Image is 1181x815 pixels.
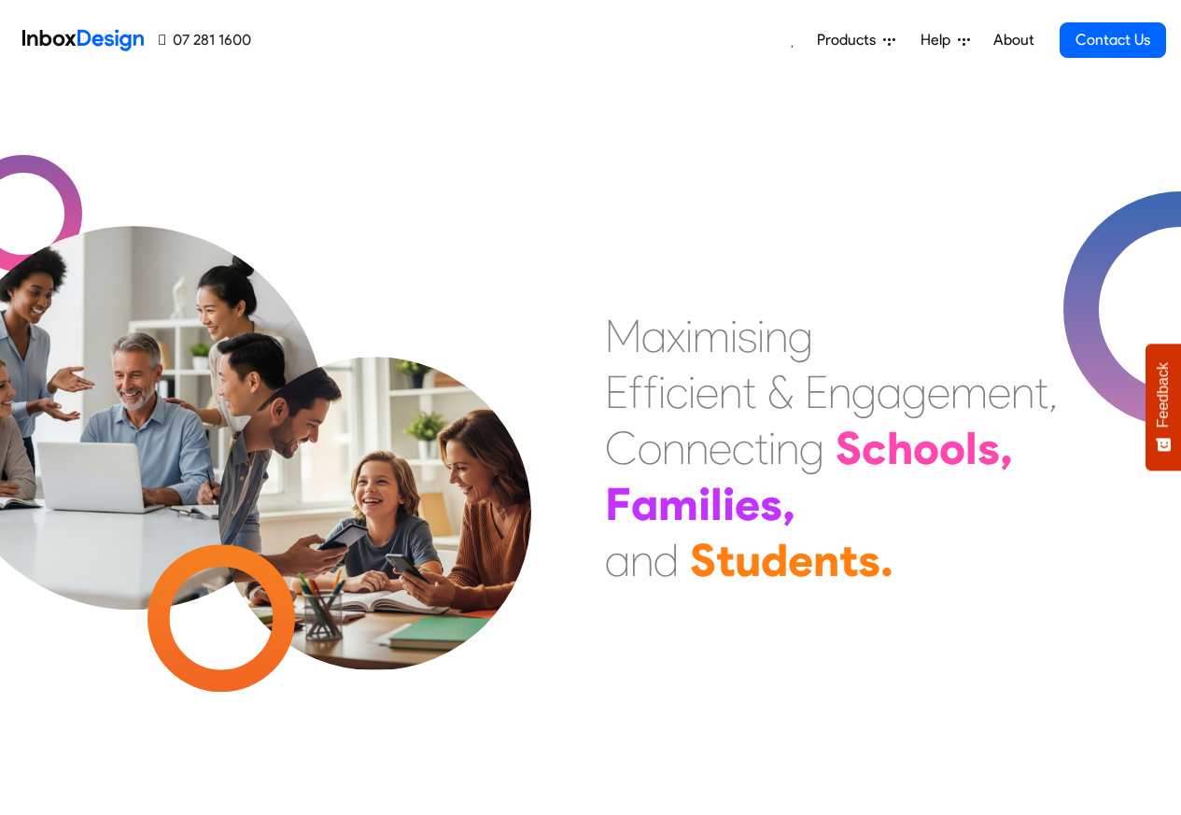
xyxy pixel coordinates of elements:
div: a [641,308,667,364]
div: i [685,308,693,364]
a: Help [913,21,977,59]
div: o [913,420,939,476]
div: s [738,308,757,364]
a: Products [809,21,903,59]
div: i [688,364,696,420]
div: i [757,308,765,364]
div: t [716,532,735,588]
div: n [685,420,709,476]
div: e [788,532,813,588]
div: . [880,532,893,588]
div: u [735,532,761,588]
div: S [836,420,862,476]
div: e [735,476,760,532]
div: C [605,420,638,476]
div: a [631,476,658,532]
div: g [788,308,813,364]
div: c [666,364,688,420]
div: i [698,476,710,532]
div: l [710,476,723,532]
div: s [977,420,1000,476]
div: o [638,420,662,476]
span: Help [921,29,958,51]
div: t [742,364,756,420]
div: c [732,420,754,476]
div: t [754,420,768,476]
div: i [768,420,776,476]
div: f [628,364,643,420]
div: t [1034,364,1048,420]
div: S [690,532,716,588]
div: a [877,364,902,420]
div: n [765,308,788,364]
div: & [767,364,794,420]
div: t [839,532,858,588]
div: , [1000,420,1013,476]
div: , [782,476,795,532]
div: n [828,364,851,420]
div: a [605,532,630,588]
div: e [696,364,719,420]
div: s [858,532,880,588]
div: g [851,364,877,420]
div: E [605,364,628,420]
div: i [723,476,735,532]
div: e [988,364,1011,420]
div: M [605,308,641,364]
div: d [654,532,679,588]
div: l [965,420,977,476]
div: g [799,420,824,476]
div: o [939,420,965,476]
div: c [862,420,887,476]
div: m [950,364,988,420]
div: x [667,308,685,364]
div: i [730,308,738,364]
div: , [1048,364,1058,420]
a: About [988,21,1039,59]
div: n [630,532,654,588]
div: n [776,420,799,476]
div: m [658,476,698,532]
button: Feedback - Show survey [1146,344,1181,471]
div: e [927,364,950,420]
span: Feedback [1155,362,1172,428]
a: Contact Us [1060,22,1166,58]
div: n [1011,364,1034,420]
a: 07 281 1600 [159,29,251,51]
div: n [813,532,839,588]
div: h [887,420,913,476]
div: i [658,364,666,420]
div: f [643,364,658,420]
div: n [719,364,742,420]
div: d [761,532,788,588]
img: parents_with_child.png [179,279,570,670]
div: n [662,420,685,476]
div: E [805,364,828,420]
span: Products [817,29,883,51]
div: F [605,476,631,532]
div: e [709,420,732,476]
div: s [760,476,782,532]
div: g [902,364,927,420]
div: m [693,308,730,364]
div: Maximising Efficient & Engagement, Connecting Schools, Families, and Students. [605,308,1058,588]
